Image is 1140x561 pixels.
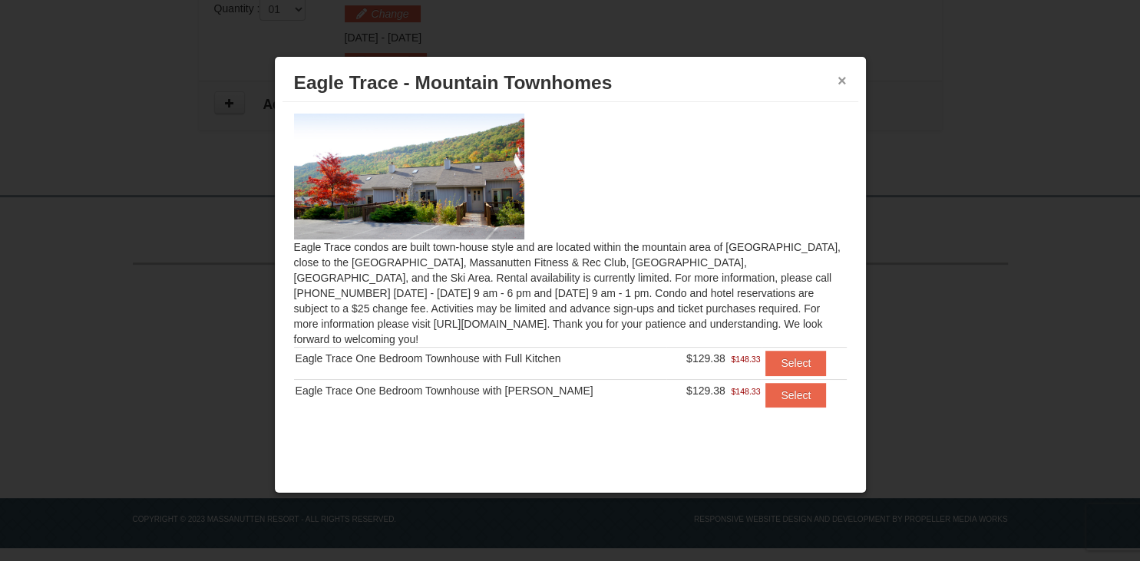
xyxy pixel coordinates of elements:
button: × [838,73,847,88]
div: Eagle Trace One Bedroom Townhouse with Full Kitchen [296,351,666,366]
img: 19218983-1-9b289e55.jpg [294,114,524,239]
button: Select [765,351,826,375]
span: $148.33 [731,351,760,367]
span: $129.38 [686,384,725,397]
div: Eagle Trace One Bedroom Townhouse with [PERSON_NAME] [296,383,666,398]
span: Eagle Trace - Mountain Townhomes [294,72,613,93]
button: Select [765,383,826,408]
div: Eagle Trace condos are built town-house style and are located within the mountain area of [GEOGRA... [283,102,858,437]
span: $148.33 [731,384,760,399]
span: $129.38 [686,352,725,365]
